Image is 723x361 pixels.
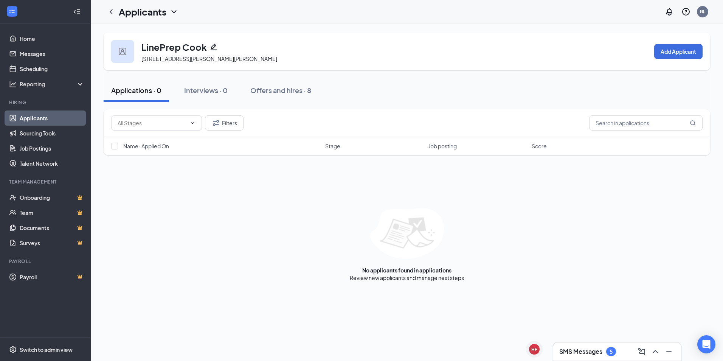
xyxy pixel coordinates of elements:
button: ChevronUp [649,345,661,358]
svg: Notifications [665,7,674,16]
button: ComposeMessage [636,345,648,358]
div: Payroll [9,258,83,265]
a: Talent Network [20,156,84,171]
svg: Collapse [73,8,81,16]
div: Team Management [9,179,83,185]
input: All Stages [118,119,186,127]
div: Applications · 0 [111,86,161,95]
svg: WorkstreamLogo [8,8,16,15]
a: Scheduling [20,61,84,76]
a: Messages [20,46,84,61]
a: SurveysCrown [20,235,84,251]
svg: ComposeMessage [637,347,646,356]
div: Offers and hires · 8 [250,86,311,95]
a: Home [20,31,84,46]
svg: ChevronDown [169,7,178,16]
svg: Analysis [9,80,17,88]
svg: Filter [211,118,220,128]
a: Applicants [20,110,84,126]
svg: ChevronDown [189,120,195,126]
div: Review new applicants and manage next steps [350,274,464,282]
svg: Pencil [210,43,217,51]
svg: ChevronUp [651,347,660,356]
a: TeamCrown [20,205,84,220]
div: Open Intercom Messenger [697,335,715,353]
input: Search in applications [589,115,703,131]
svg: Settings [9,346,17,353]
svg: Minimize [664,347,673,356]
svg: ChevronLeft [107,7,116,16]
button: Add Applicant [654,44,703,59]
a: DocumentsCrown [20,220,84,235]
div: Switch to admin view [20,346,73,353]
h1: Applicants [119,5,166,18]
span: Score [532,142,547,150]
span: Stage [325,142,340,150]
span: Job posting [428,142,457,150]
div: No applicants found in applications [362,266,451,274]
div: Interviews · 0 [184,86,228,95]
div: Reporting [20,80,85,88]
svg: MagnifyingGlass [690,120,696,126]
img: empty-state [370,208,444,259]
img: user icon [119,48,126,55]
svg: QuestionInfo [681,7,690,16]
div: BL [700,8,705,15]
div: 5 [610,349,613,355]
a: PayrollCrown [20,269,84,285]
a: Sourcing Tools [20,126,84,141]
button: Filter Filters [205,115,244,131]
div: HF [531,346,537,353]
h3: LinePrep Cook [141,40,207,53]
span: Name · Applied On [123,142,169,150]
a: OnboardingCrown [20,190,84,205]
span: [STREET_ADDRESS][PERSON_NAME][PERSON_NAME] [141,55,277,62]
a: Job Postings [20,141,84,156]
h3: SMS Messages [559,347,602,356]
div: Hiring [9,99,83,106]
button: Minimize [663,345,675,358]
